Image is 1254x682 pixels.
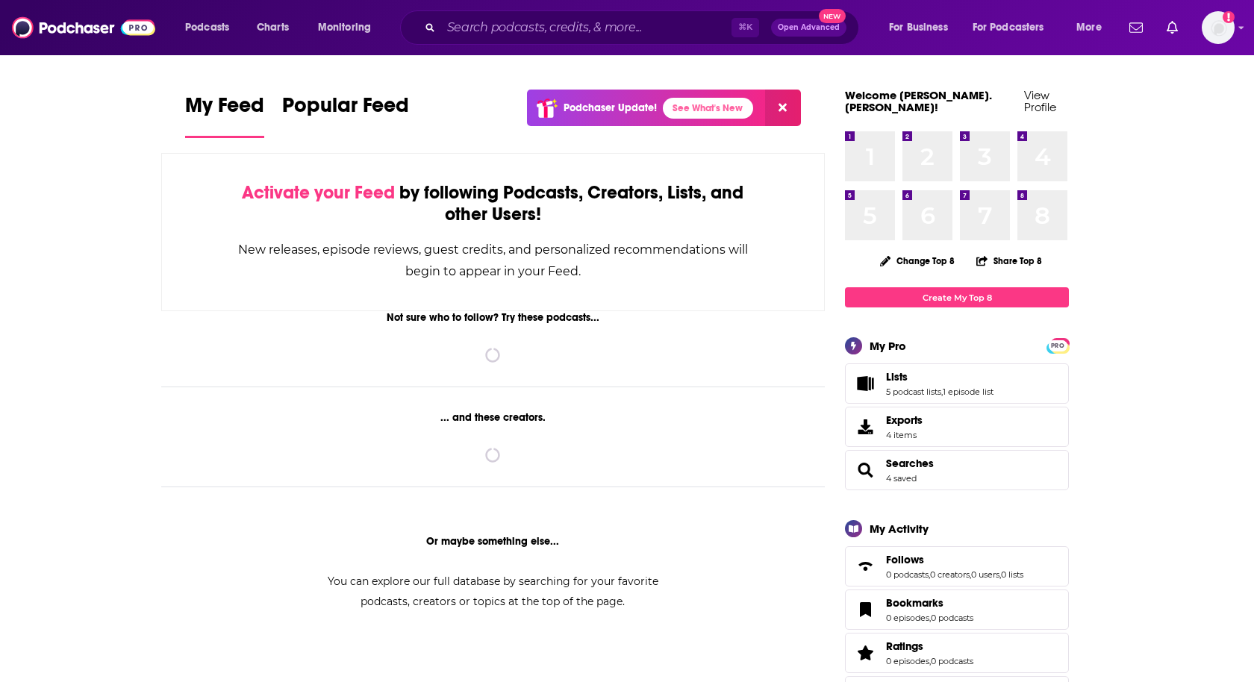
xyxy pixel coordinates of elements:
span: Bookmarks [886,596,943,610]
a: Popular Feed [282,93,409,138]
span: Podcasts [185,17,229,38]
a: Charts [247,16,298,40]
a: Ratings [850,642,880,663]
span: Exports [886,413,923,427]
span: Monitoring [318,17,371,38]
span: , [941,387,943,397]
span: PRO [1049,340,1067,351]
span: Follows [886,553,924,566]
div: Or maybe something else... [161,535,825,548]
span: Bookmarks [845,589,1069,630]
a: 0 episodes [886,613,929,623]
span: 4 items [886,430,923,440]
span: Lists [845,363,1069,404]
a: 0 podcasts [886,569,929,580]
input: Search podcasts, credits, & more... [441,16,731,40]
a: Create My Top 8 [845,287,1069,307]
div: New releases, episode reviews, guest credits, and personalized recommendations will begin to appe... [237,239,749,282]
span: Popular Feed [282,93,409,127]
a: Show notifications dropdown [1123,15,1149,40]
span: Exports [850,416,880,437]
a: Follows [886,553,1023,566]
a: My Feed [185,93,264,138]
button: Share Top 8 [976,246,1043,275]
svg: Add a profile image [1223,11,1235,23]
a: Show notifications dropdown [1161,15,1184,40]
button: Change Top 8 [871,251,964,270]
a: 0 lists [1001,569,1023,580]
button: Open AdvancedNew [771,19,846,37]
button: Show profile menu [1202,11,1235,44]
a: 0 creators [930,569,970,580]
button: open menu [308,16,390,40]
a: See What's New [663,98,753,119]
button: open menu [1066,16,1120,40]
span: More [1076,17,1102,38]
a: Bookmarks [886,596,973,610]
a: View Profile [1024,88,1056,114]
span: For Business [889,17,948,38]
div: My Pro [870,339,906,353]
p: Podchaser Update! [564,101,657,114]
span: , [929,569,930,580]
a: Welcome [PERSON_NAME].[PERSON_NAME]! [845,88,992,114]
span: , [929,656,931,666]
a: 0 podcasts [931,656,973,666]
div: Search podcasts, credits, & more... [414,10,873,45]
span: Lists [886,370,908,384]
a: 4 saved [886,473,917,484]
span: Activate your Feed [242,181,395,204]
button: open menu [963,16,1066,40]
div: Not sure who to follow? Try these podcasts... [161,311,825,324]
a: 0 podcasts [931,613,973,623]
a: Follows [850,556,880,577]
span: Ratings [845,633,1069,673]
span: , [970,569,971,580]
span: Logged in as heidi.egloff [1202,11,1235,44]
span: ⌘ K [731,18,759,37]
span: Searches [845,450,1069,490]
a: Lists [886,370,993,384]
span: , [929,613,931,623]
span: For Podcasters [973,17,1044,38]
a: Searches [850,460,880,481]
span: Ratings [886,639,923,653]
a: Bookmarks [850,599,880,620]
img: Podchaser - Follow, Share and Rate Podcasts [12,13,155,42]
div: You can explore our full database by searching for your favorite podcasts, creators or topics at ... [309,572,676,612]
a: 5 podcast lists [886,387,941,397]
div: ... and these creators. [161,411,825,424]
span: Charts [257,17,289,38]
a: Ratings [886,639,973,653]
a: Lists [850,373,880,394]
span: , [999,569,1001,580]
a: Exports [845,407,1069,447]
img: User Profile [1202,11,1235,44]
button: open menu [175,16,249,40]
button: open menu [879,16,967,40]
a: 0 users [971,569,999,580]
span: My Feed [185,93,264,127]
a: PRO [1049,340,1067,351]
div: by following Podcasts, Creators, Lists, and other Users! [237,182,749,225]
span: New [819,9,846,23]
a: 1 episode list [943,387,993,397]
a: Searches [886,457,934,470]
span: Follows [845,546,1069,586]
span: Open Advanced [778,24,840,31]
div: My Activity [870,522,929,536]
a: 0 episodes [886,656,929,666]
